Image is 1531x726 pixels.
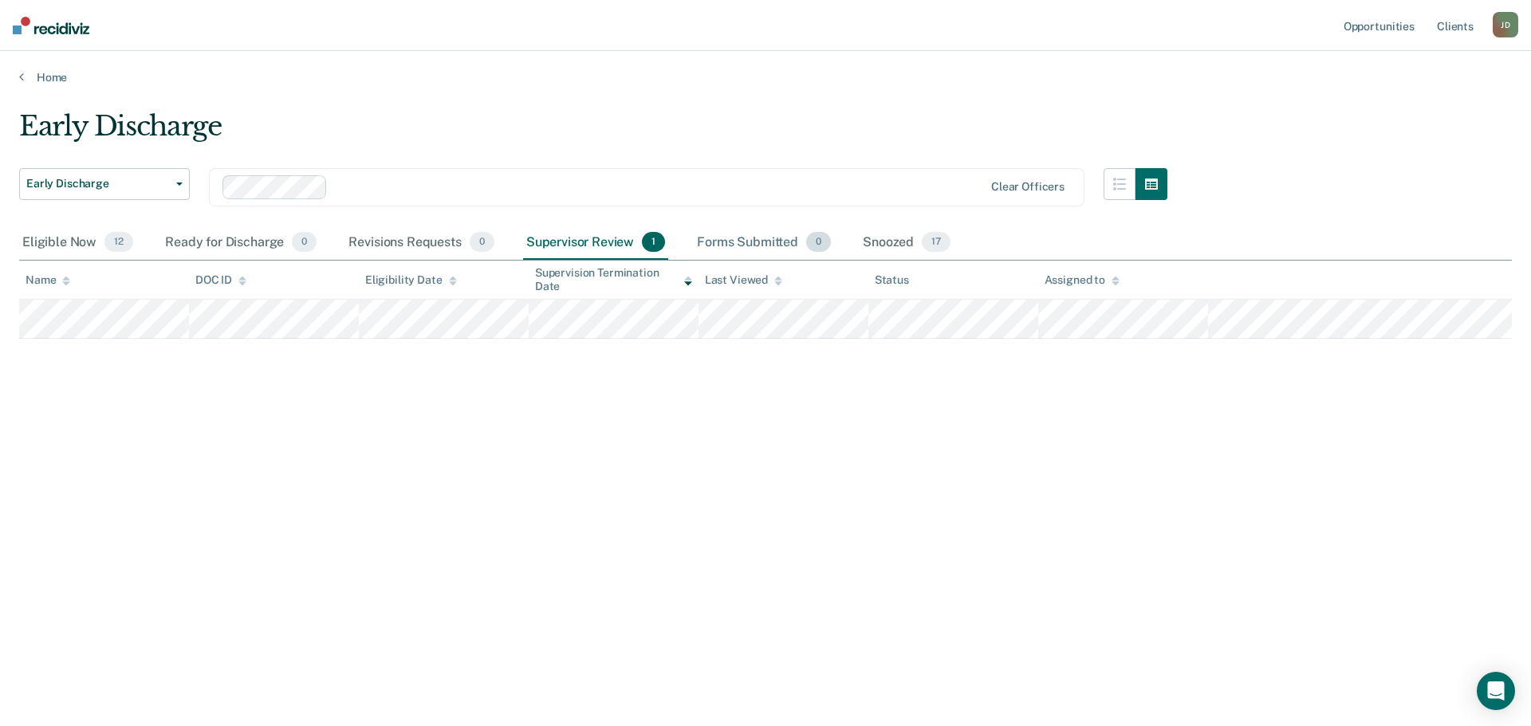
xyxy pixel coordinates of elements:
[345,226,497,261] div: Revisions Requests0
[19,70,1512,84] a: Home
[19,226,136,261] div: Eligible Now12
[1493,12,1518,37] div: J D
[991,180,1065,194] div: Clear officers
[104,232,133,253] span: 12
[26,273,70,287] div: Name
[19,168,190,200] button: Early Discharge
[1477,672,1515,710] div: Open Intercom Messenger
[535,266,692,293] div: Supervision Termination Date
[292,232,317,253] span: 0
[806,232,831,253] span: 0
[162,226,320,261] div: Ready for Discharge0
[1045,273,1120,287] div: Assigned to
[19,110,1167,155] div: Early Discharge
[26,177,170,190] span: Early Discharge
[875,273,909,287] div: Status
[523,226,669,261] div: Supervisor Review1
[1493,12,1518,37] button: JD
[694,226,834,261] div: Forms Submitted0
[705,273,782,287] div: Last Viewed
[642,232,665,253] span: 1
[470,232,494,253] span: 0
[365,273,457,287] div: Eligibility Date
[13,17,89,34] img: Recidiviz
[195,273,246,287] div: DOC ID
[922,232,950,253] span: 17
[860,226,954,261] div: Snoozed17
